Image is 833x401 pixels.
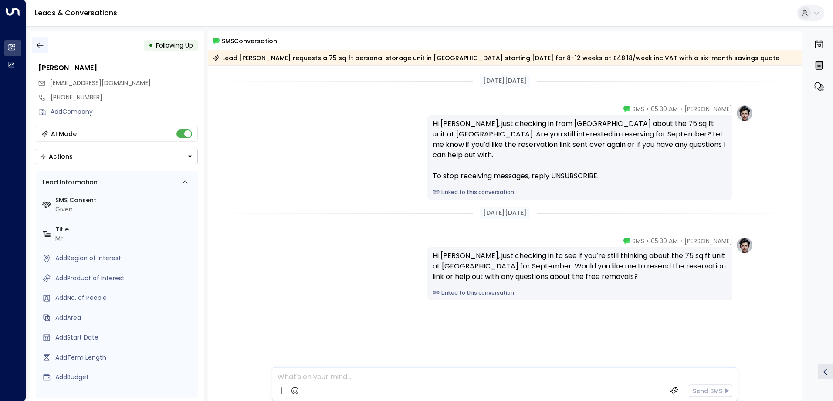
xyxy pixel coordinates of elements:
img: profile-logo.png [736,105,753,122]
span: • [647,105,649,113]
div: Hi [PERSON_NAME], just checking in to see if you’re still thinking about the 75 sq ft unit at [GE... [433,251,727,282]
a: Leads & Conversations [35,8,117,18]
div: AddRegion of Interest [55,254,194,263]
span: dr.danielslattery@gmail.com [50,78,151,88]
div: AddArea [55,313,194,323]
div: AddCompany [51,107,198,116]
div: [DATE][DATE] [480,207,530,219]
div: AddProduct of Interest [55,274,194,283]
div: • [149,37,153,53]
label: Title [55,225,194,234]
div: AddBudget [55,373,194,382]
span: • [647,237,649,245]
div: AddTerm Length [55,353,194,362]
span: SMS Conversation [222,36,277,46]
span: SMS [632,237,644,245]
div: Button group with a nested menu [36,149,198,164]
span: SMS [632,105,644,113]
div: AI Mode [51,129,77,138]
span: 05:30 AM [651,105,678,113]
div: Given [55,205,194,214]
span: Following Up [156,41,193,50]
span: [EMAIL_ADDRESS][DOMAIN_NAME] [50,78,151,87]
div: Hi [PERSON_NAME], just checking in from [GEOGRAPHIC_DATA] about the 75 sq ft unit at [GEOGRAPHIC_... [433,119,727,181]
span: • [680,237,682,245]
div: [DATE][DATE] [480,75,530,87]
div: Lead Information [40,178,98,187]
a: Linked to this conversation [433,289,727,297]
div: Actions [41,153,73,160]
div: [PERSON_NAME] [38,63,198,73]
span: [PERSON_NAME] [684,237,732,245]
button: Actions [36,149,198,164]
div: AddNo. of People [55,293,194,302]
span: 05:30 AM [651,237,678,245]
div: Mr [55,234,194,243]
label: SMS Consent [55,196,194,205]
img: profile-logo.png [736,237,753,254]
div: AddStart Date [55,333,194,342]
span: • [680,105,682,113]
div: [PHONE_NUMBER] [51,93,198,102]
div: Lead [PERSON_NAME] requests a 75 sq ft personal storage unit in [GEOGRAPHIC_DATA] starting [DATE]... [213,54,779,62]
a: Linked to this conversation [433,188,727,196]
span: [PERSON_NAME] [684,105,732,113]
